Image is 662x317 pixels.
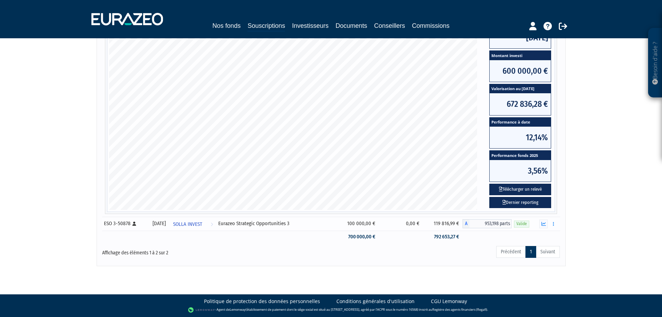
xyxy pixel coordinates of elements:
div: Eurazeo Strategic Opportunities 3 [218,220,334,227]
a: Politique de protection des données personnelles [204,298,320,305]
i: [Français] Personne physique [132,222,136,226]
a: Investisseurs [292,21,328,31]
a: Conseillers [374,21,405,31]
span: Performance fonds 2025 [490,151,551,160]
td: 700 000,00 € [337,231,379,243]
a: Dernier reporting [489,197,551,208]
div: [DATE] [151,220,168,227]
div: Affichage des éléments 1 à 2 sur 2 [102,245,287,256]
span: 12,14% [490,127,551,148]
span: Montant investi [490,51,551,60]
a: CGU Lemonway [431,298,467,305]
a: Commissions [412,21,450,31]
span: 600 000,00 € [490,60,551,82]
i: Voir l'investisseur [211,218,213,231]
a: SOLLA INVEST [170,217,216,231]
div: A - Eurazeo Strategic Opportunities 3 [463,219,512,228]
td: 0,00 € [379,217,423,231]
td: 119 816,99 € [423,217,463,231]
div: - Agent de (établissement de paiement dont le siège social est situé au [STREET_ADDRESS], agréé p... [7,307,655,314]
span: SOLLA INVEST [173,218,202,231]
a: Documents [336,21,367,31]
a: 1 [525,246,536,258]
img: logo-lemonway.png [188,307,215,314]
td: 792 653,27 € [423,231,463,243]
span: 953,198 parts [469,219,512,228]
a: Lemonway [230,307,246,312]
button: Télécharger un relevé [489,184,551,195]
span: A [463,219,469,228]
a: Nos fonds [212,21,240,31]
a: Souscriptions [247,21,285,32]
span: Performance à date [490,118,551,127]
span: Valide [514,221,529,227]
img: 1732889491-logotype_eurazeo_blanc_rvb.png [91,13,163,25]
span: 672 836,28 € [490,93,551,115]
span: Valorisation au [DATE] [490,84,551,94]
p: Besoin d'aide ? [651,32,659,94]
td: 100 000,00 € [337,217,379,231]
a: Registre des agents financiers (Regafi) [432,307,487,312]
span: 3,56% [490,160,551,182]
a: Conditions générales d'utilisation [336,298,415,305]
div: ESO 3-50878 [104,220,146,227]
